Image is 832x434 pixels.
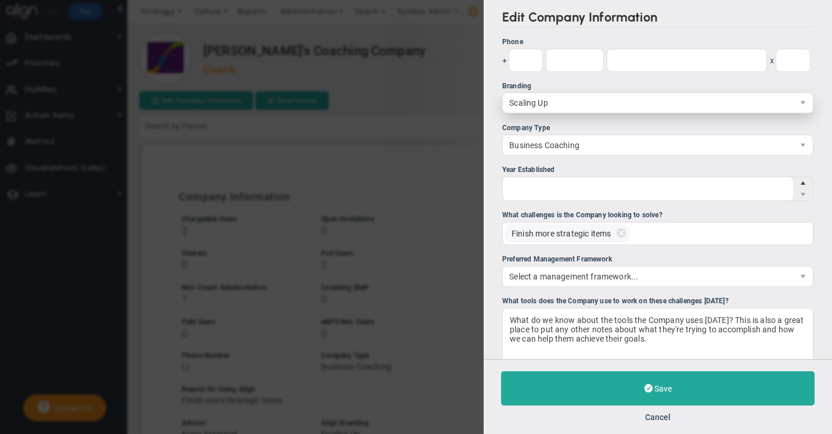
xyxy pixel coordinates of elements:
[645,413,671,422] button: Cancel
[607,49,767,72] input: Phone + x
[502,49,507,72] span: +
[503,135,793,155] span: Business Coaching
[502,37,813,48] div: Phone
[509,49,543,72] input: Phone + x
[793,93,813,113] span: select
[503,93,793,113] span: Scaling Up
[546,49,604,72] input: Phone + x
[502,9,813,27] h2: Edit Company Information
[502,81,813,92] div: Branding
[615,224,628,243] span: delete
[793,189,813,200] span: Decrease value
[502,210,813,221] div: What challenges is the Company looking to solve?
[776,49,811,72] input: Phone + x
[502,254,813,265] div: Preferred Management Framework
[770,49,774,72] span: x
[502,308,813,395] div: What do we know about the tools the Company uses [DATE]? This is also a great place to put any ot...
[502,164,813,175] div: Year Established
[512,226,611,241] span: Finish more strategic items
[501,371,815,406] button: Save
[636,223,662,243] input: What challenges is the Company looking to solve? Finish more strategic itemsdelete
[654,384,672,393] span: Save
[502,296,813,307] div: What tools does the Company use to work on these challenges [DATE]?
[503,267,793,286] span: Select a management framework...
[793,135,813,155] span: select
[503,177,793,200] input: Year Established
[793,177,813,189] span: Increase value
[502,123,813,134] div: Company Type
[793,267,813,286] span: select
